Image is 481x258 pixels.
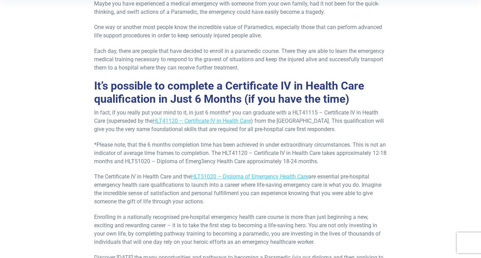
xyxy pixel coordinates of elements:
p: Enrolling in a nationally recognised pre-hospital emergency health care course is more than just ... [94,213,387,246]
p: *Please note, that the 6 months completion time has been achieved in under extraordinary circumst... [94,141,387,166]
a: HLT51020 – Diploma of Emergency Health Care [191,173,308,180]
p: In fact, if you really put your mind to it, in just 6 months* you can graduate with a HLT41115 – ... [94,109,387,133]
p: Each day, there are people that have decided to enroll in a paramedic course. There they are able... [94,47,387,72]
a: HLT41120 – Certificate IV in Health Care [153,118,251,124]
p: The Certificate IV in Health Care and the are essential pre-hospital emergency health care qualif... [94,173,387,206]
p: One way or another most people know the incredible value of Paramedics, especially those that can... [94,23,387,40]
h2: It’s possible to complete a Certificate IV in Health Care qualification in Just 6 Months (if you ... [94,79,387,106]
